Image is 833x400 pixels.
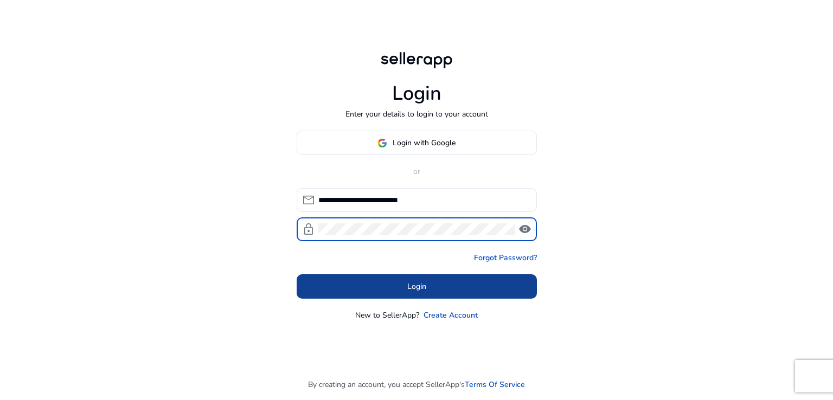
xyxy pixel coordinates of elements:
[392,82,441,105] h1: Login
[474,252,537,263] a: Forgot Password?
[297,166,537,177] p: or
[345,108,488,120] p: Enter your details to login to your account
[407,281,426,292] span: Login
[297,274,537,299] button: Login
[302,223,315,236] span: lock
[424,309,478,321] a: Create Account
[518,223,531,236] span: visibility
[302,193,315,207] span: mail
[393,137,456,149] span: Login with Google
[465,379,525,390] a: Terms Of Service
[377,138,387,148] img: google-logo.svg
[355,309,419,321] p: New to SellerApp?
[297,131,537,155] button: Login with Google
